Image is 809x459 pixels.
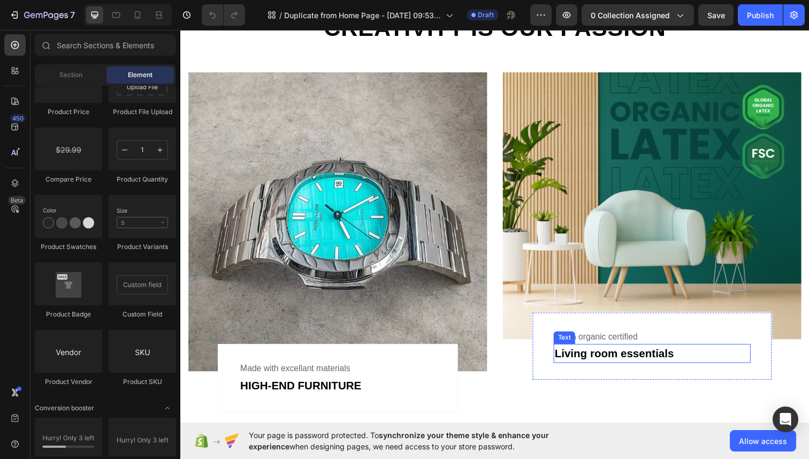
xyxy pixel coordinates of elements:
[279,10,282,21] span: /
[8,196,26,205] div: Beta
[381,306,582,321] div: 100% organic certified
[109,242,176,252] div: Product Variants
[582,4,694,26] button: 0 collection assigned
[773,407,798,432] div: Open Intercom Messenger
[738,4,783,26] button: Publish
[739,435,787,447] span: Allow access
[180,29,809,423] iframe: Design area
[35,175,102,184] div: Compare Price
[159,400,176,417] span: Toggle open
[707,11,725,20] span: Save
[329,44,634,317] img: Alt Image
[35,310,102,319] div: Product Badge
[35,377,102,387] div: Product Vendor
[698,4,734,26] button: Save
[70,9,75,21] p: 7
[109,310,176,319] div: Custom Field
[35,34,176,56] input: Search Sections & Elements
[128,70,152,80] span: Element
[35,403,94,413] span: Conversion booster
[381,321,582,341] div: Living room essentials
[59,70,82,80] span: Section
[109,107,176,117] div: Product File Upload
[591,10,670,21] span: 0 collection assigned
[249,430,591,452] span: Your page is password protected. To when designing pages, we need access to your store password.
[4,4,80,26] button: 7
[202,4,245,26] div: Undo/Redo
[109,175,176,184] div: Product Quantity
[35,107,102,117] div: Product Price
[35,242,102,252] div: Product Swatches
[284,10,441,21] span: Duplicate from Home Page - [DATE] 09:53:23
[109,377,176,387] div: Product SKU
[730,430,796,452] button: Allow access
[10,114,26,123] div: 450
[383,310,401,320] div: Text
[249,431,549,451] span: synchronize your theme style & enhance your experience
[747,10,774,21] div: Publish
[478,10,494,20] span: Draft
